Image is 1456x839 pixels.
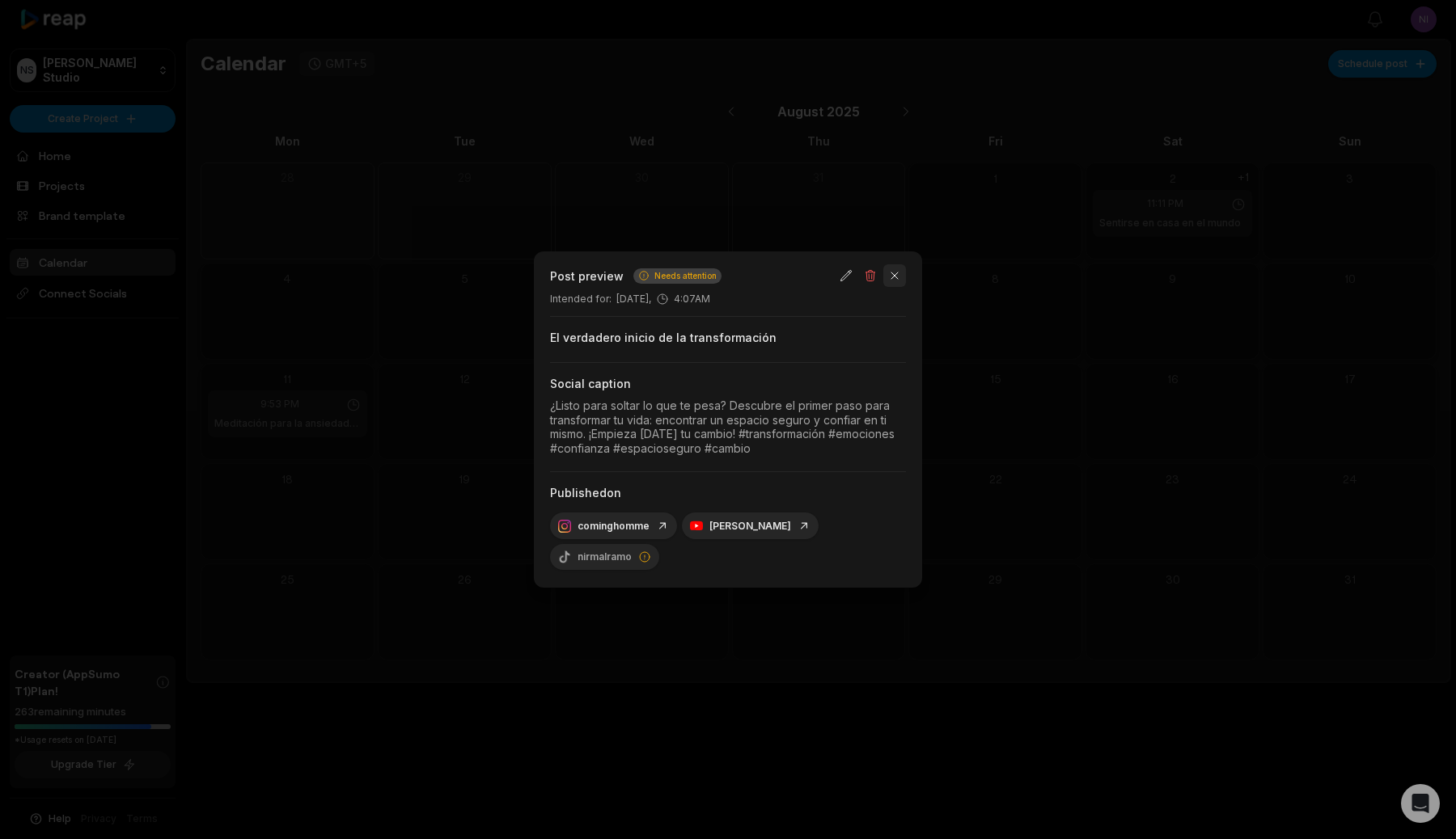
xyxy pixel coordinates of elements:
[550,292,906,306] div: [DATE], 4:07AM
[550,330,906,346] div: El verdadero inicio de la transformación
[550,376,906,392] div: Social caption
[558,519,669,533] a: cominghomme
[550,268,624,285] h2: Post preview
[690,519,811,533] a: [PERSON_NAME]
[550,544,659,570] div: nirmalramo
[550,485,906,501] div: Published on
[550,398,906,455] div: ¿Listo para soltar lo que te pesa? Descubre el primer paso para transformar tu vida: encontrar un...
[550,292,612,306] span: Intended for :
[654,270,717,282] span: Needs attention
